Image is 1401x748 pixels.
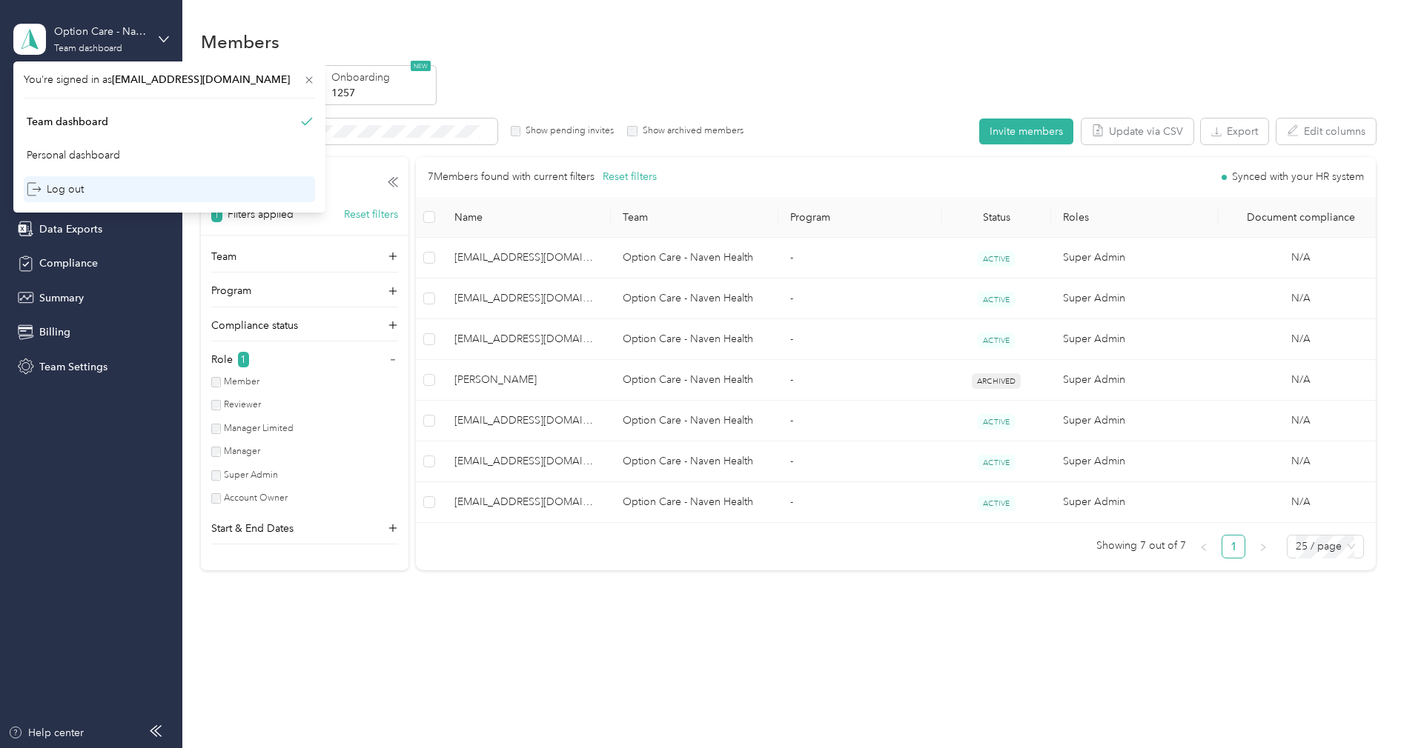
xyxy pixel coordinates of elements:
[611,278,778,319] td: Option Care - Naven Health
[228,207,294,222] p: Filters applied
[443,197,610,238] th: Name
[1051,278,1219,319] td: Super Admin
[611,360,778,401] td: Option Care - Naven Health
[1296,535,1355,558] span: 25 / page
[54,24,147,39] div: Option Care - Naven Health
[1259,543,1268,552] span: right
[331,70,432,85] p: Onboarding
[221,422,294,435] label: Manager Limited
[443,238,610,278] td: favr+ocnaven@everlance.com (You)
[1276,118,1376,144] button: Edit columns
[211,352,233,367] p: Role
[520,124,614,138] label: Show pending invites
[221,492,288,505] label: Account Owner
[778,197,942,238] th: Program
[1291,494,1311,510] span: N/A
[24,72,315,87] span: You’re signed in as
[1251,535,1275,558] button: right
[454,413,598,429] span: [EMAIL_ADDRESS][DOMAIN_NAME]
[443,319,610,360] td: favr+cspagnola@everlance.com
[454,331,598,347] span: [EMAIL_ADDRESS][DOMAIN_NAME]
[1051,238,1219,278] td: Super Admin
[27,114,108,130] div: Team dashboard
[611,197,778,238] th: Team
[454,494,598,510] span: [EMAIL_ADDRESS][DOMAIN_NAME]
[778,319,942,360] td: -
[1192,535,1216,558] button: left
[27,181,84,197] div: Log out
[39,221,102,237] span: Data Exports
[454,211,598,224] span: Name
[1291,290,1311,307] span: N/A
[201,34,279,50] h1: Members
[221,469,278,482] label: Super Admin
[778,482,942,523] td: -
[1251,535,1275,558] li: Next Page
[778,238,942,278] td: -
[454,453,598,470] span: [EMAIL_ADDRESS][DOMAIN_NAME]
[1051,401,1219,441] td: Super Admin
[221,398,261,412] label: Reviewer
[443,482,610,523] td: favr+ewillig@everlance.com
[978,495,1015,511] span: ACTIVE
[1232,172,1364,182] span: Synced with your HR system
[1051,319,1219,360] td: Super Admin
[978,292,1015,307] span: ACTIVE
[1201,118,1268,144] button: Export
[8,725,84,741] button: Help center
[443,360,610,401] td: Mat Tellefson
[54,44,122,53] div: Team dashboard
[978,414,1015,430] span: ACTIVE
[1192,535,1216,558] li: Previous Page
[1291,331,1311,347] span: N/A
[112,73,290,86] span: [EMAIL_ADDRESS][DOMAIN_NAME]
[1291,413,1311,429] span: N/A
[1096,535,1186,557] span: Showing 7 out of 7
[1051,360,1219,401] td: Super Admin
[211,283,251,298] p: Program
[39,256,98,271] span: Compliance
[1291,372,1311,388] span: N/A
[454,290,598,307] span: [EMAIL_ADDRESS][DOMAIN_NAME]
[221,375,259,389] label: Member
[221,445,260,458] label: Manager
[27,147,120,163] div: Personal dashboard
[1291,250,1311,266] span: N/A
[1291,453,1311,470] span: N/A
[942,197,1051,238] th: Status
[978,333,1015,348] span: ACTIVE
[978,455,1015,470] span: ACTIVE
[211,249,236,264] p: Team
[1231,211,1371,224] div: Document compliance
[972,373,1021,389] span: ARCHIVED
[443,441,610,482] td: favr+cwolf@everlance.com
[611,319,778,360] td: Option Care - Naven Health
[778,278,942,319] td: -
[454,250,598,266] span: [EMAIL_ADDRESS][DOMAIN_NAME] (You)
[603,169,657,185] button: Reset filters
[411,61,431,71] span: NEW
[344,207,398,222] button: Reset filters
[39,359,107,375] span: Team Settings
[238,352,249,367] span: 1
[1082,118,1193,144] button: Update via CSV
[1222,535,1245,558] a: 1
[428,169,594,185] p: 7 Members found with current filters
[454,372,598,388] span: [PERSON_NAME]
[1287,535,1364,558] div: Page Size
[778,441,942,482] td: -
[331,85,432,101] p: 1257
[1051,197,1219,238] th: Roles
[637,124,743,138] label: Show archived members
[1051,441,1219,482] td: Super Admin
[978,251,1015,267] span: ACTIVE
[211,318,298,333] p: Compliance status
[1051,482,1219,523] td: Super Admin
[611,238,778,278] td: Option Care - Naven Health
[611,401,778,441] td: Option Care - Naven Health
[611,482,778,523] td: Option Care - Naven Health
[39,324,70,340] span: Billing
[1318,665,1401,748] iframe: Everlance-gr Chat Button Frame
[778,401,942,441] td: -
